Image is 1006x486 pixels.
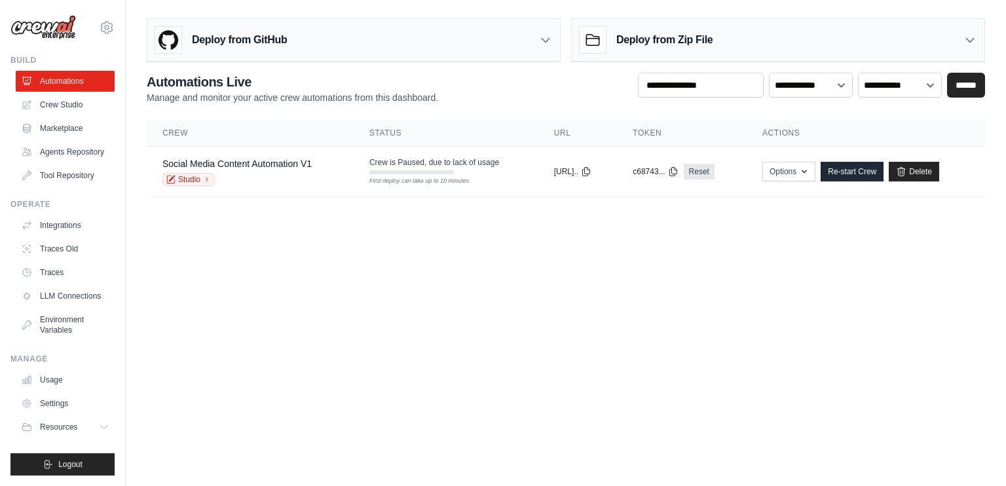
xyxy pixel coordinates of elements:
[538,120,618,147] th: URL
[16,71,115,92] a: Automations
[10,15,76,40] img: Logo
[747,120,985,147] th: Actions
[16,309,115,341] a: Environment Variables
[369,157,499,168] span: Crew is Paused, due to lack of usage
[16,369,115,390] a: Usage
[616,32,713,48] h3: Deploy from Zip File
[10,453,115,476] button: Logout
[10,199,115,210] div: Operate
[762,162,815,181] button: Options
[821,162,884,181] a: Re-start Crew
[889,162,939,181] a: Delete
[16,262,115,283] a: Traces
[16,286,115,307] a: LLM Connections
[155,27,181,53] img: GitHub Logo
[16,417,115,438] button: Resources
[147,73,438,91] h2: Automations Live
[617,120,747,147] th: Token
[684,164,715,179] a: Reset
[16,165,115,186] a: Tool Repository
[162,173,215,186] a: Studio
[16,141,115,162] a: Agents Repository
[354,120,538,147] th: Status
[16,238,115,259] a: Traces Old
[633,166,678,177] button: c68743...
[16,94,115,115] a: Crew Studio
[10,354,115,364] div: Manage
[16,215,115,236] a: Integrations
[147,91,438,104] p: Manage and monitor your active crew automations from this dashboard.
[16,393,115,414] a: Settings
[147,120,354,147] th: Crew
[369,177,453,186] div: First deploy can take up to 10 minutes
[16,118,115,139] a: Marketplace
[10,55,115,65] div: Build
[58,459,83,470] span: Logout
[162,159,312,169] a: Social Media Content Automation V1
[192,32,287,48] h3: Deploy from GitHub
[40,422,77,432] span: Resources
